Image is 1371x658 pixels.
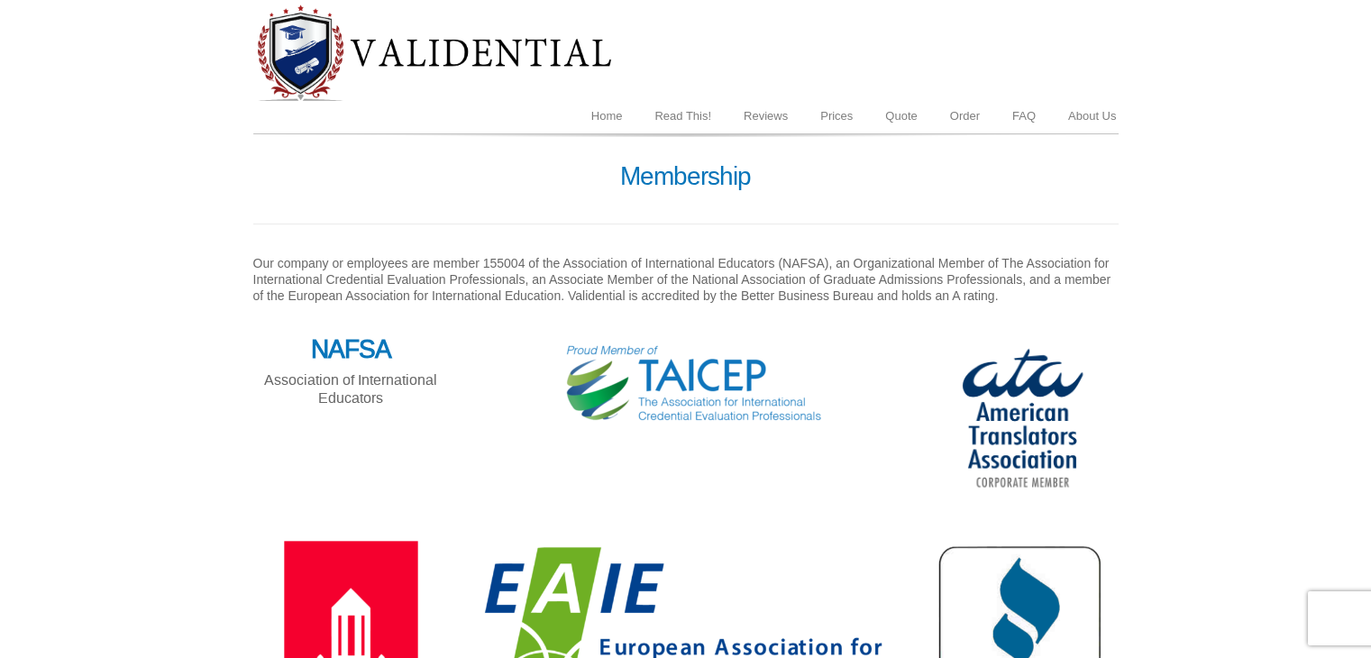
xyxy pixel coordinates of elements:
[638,99,727,133] a: Read This!
[253,162,1119,191] h1: Membership
[575,99,639,133] a: Home
[804,99,869,133] a: Prices
[727,99,804,133] a: Reviews
[253,364,450,407] h4: Association of International Educators
[1118,601,1371,658] iframe: LiveChat chat widget
[934,99,996,133] a: Order
[1052,99,1132,133] a: About Us
[311,335,391,363] strong: NAFSA
[253,4,614,103] img: Diploma Evaluation Service
[996,99,1052,133] a: FAQ
[869,99,933,133] a: Quote
[253,255,1119,304] p: Our company or employees are member 155004 of the Association of International Educators (NAFSA),...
